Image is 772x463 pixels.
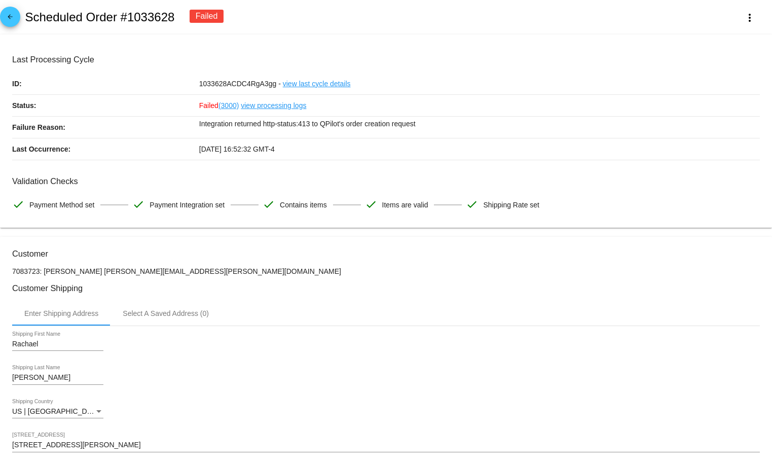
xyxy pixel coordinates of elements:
p: Status: [12,95,199,116]
p: Last Occurrence: [12,138,199,160]
h2: Scheduled Order #1033628 [25,10,174,24]
input: Shipping Last Name [12,374,103,382]
h3: Validation Checks [12,176,760,186]
div: Enter Shipping Address [24,309,98,317]
span: [DATE] 16:52:32 GMT-4 [199,145,275,153]
div: Select A Saved Address (0) [123,309,209,317]
a: view last cycle details [283,73,351,94]
p: 7083723: [PERSON_NAME] [PERSON_NAME][EMAIL_ADDRESS][PERSON_NAME][DOMAIN_NAME] [12,267,760,275]
p: Failure Reason: [12,117,199,138]
mat-icon: check [12,198,24,210]
span: Shipping Rate set [483,194,539,216]
h3: Last Processing Cycle [12,55,760,64]
span: Payment Method set [29,194,94,216]
p: ID: [12,73,199,94]
span: 1033628ACDC4RgA3gg - [199,80,281,88]
span: Failed [199,101,239,110]
a: view processing logs [241,95,306,116]
mat-icon: check [466,198,478,210]
mat-select: Shipping Country [12,408,103,416]
span: Items are valid [382,194,428,216]
div: Failed [190,10,224,23]
mat-icon: more_vert [744,12,756,24]
mat-icon: check [263,198,275,210]
input: Shipping First Name [12,340,103,348]
a: (3000) [218,95,239,116]
mat-icon: check [132,198,144,210]
span: Payment Integration set [150,194,225,216]
span: Contains items [280,194,327,216]
mat-icon: check [365,198,377,210]
h3: Customer [12,249,760,259]
p: Integration returned http-status:413 to QPilot's order creation request [199,117,760,131]
input: Shipping Street 1 [12,441,760,449]
mat-icon: arrow_back [4,13,16,25]
span: US | [GEOGRAPHIC_DATA] [12,407,102,415]
h3: Customer Shipping [12,283,760,293]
